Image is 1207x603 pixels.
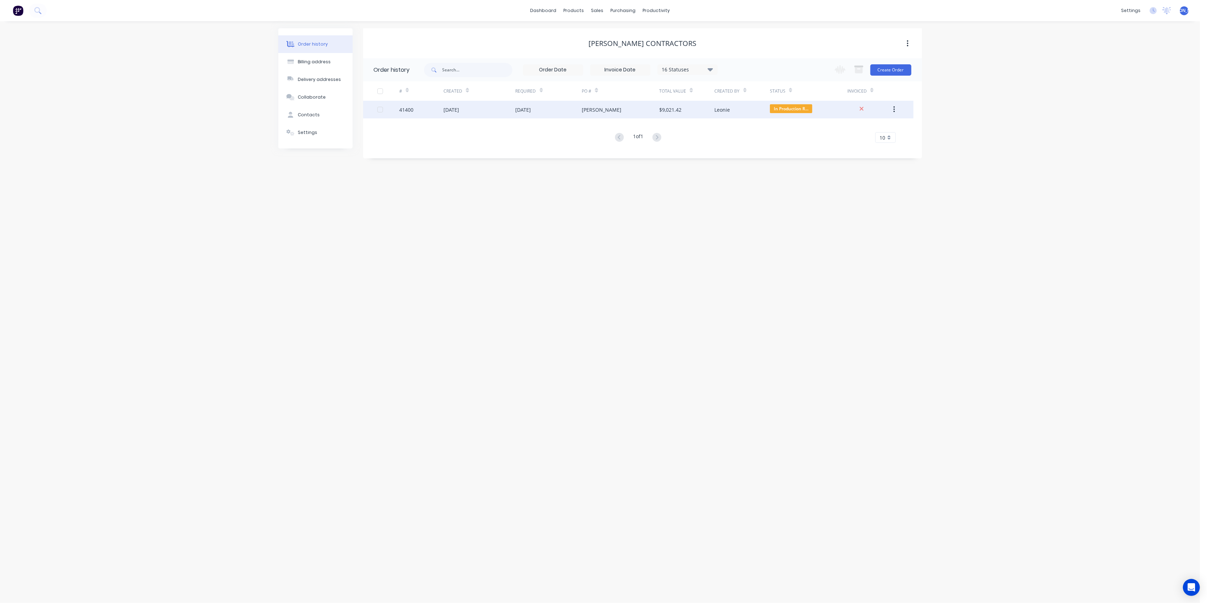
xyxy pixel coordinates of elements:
div: Created [443,88,462,94]
div: 1 of 1 [633,133,643,143]
div: [DATE] [516,106,531,113]
div: [DATE] [443,106,459,113]
div: Total Value [659,81,714,101]
div: Invoiced [847,88,867,94]
button: Settings [278,124,353,141]
div: Status [770,88,785,94]
div: Leonie [715,106,730,113]
div: purchasing [607,5,639,16]
div: Created [443,81,515,101]
input: Invoice Date [591,65,650,75]
div: PO # [582,88,591,94]
div: Collaborate [298,94,326,100]
button: Delivery addresses [278,71,353,88]
a: dashboard [527,5,560,16]
div: Settings [298,129,317,136]
button: Contacts [278,106,353,124]
div: sales [587,5,607,16]
div: productivity [639,5,673,16]
div: [PERSON_NAME] [582,106,621,113]
div: Created By [715,81,770,101]
img: Factory [13,5,23,16]
button: Collaborate [278,88,353,106]
div: Status [770,81,847,101]
button: Billing address [278,53,353,71]
div: # [399,88,402,94]
div: Required [516,88,536,94]
button: Create Order [870,64,911,76]
div: [PERSON_NAME] Contractors [588,39,696,48]
div: Created By [715,88,740,94]
div: Invoiced [847,81,892,101]
div: $9,021.42 [659,106,681,113]
div: Billing address [298,59,331,65]
span: In Production R... [770,104,812,113]
div: Contacts [298,112,320,118]
span: 10 [880,134,886,141]
div: Required [516,81,582,101]
button: Order history [278,35,353,53]
div: products [560,5,587,16]
div: # [399,81,443,101]
input: Search... [442,63,512,77]
span: [PERSON_NAME] [1167,7,1201,14]
div: Total Value [659,88,686,94]
div: settings [1118,5,1144,16]
div: Order history [374,66,410,74]
div: PO # [582,81,659,101]
div: Order history [298,41,328,47]
input: Order Date [523,65,583,75]
div: Open Intercom Messenger [1183,579,1200,596]
div: 41400 [399,106,413,113]
div: 16 Statuses [658,66,717,74]
div: Delivery addresses [298,76,341,83]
